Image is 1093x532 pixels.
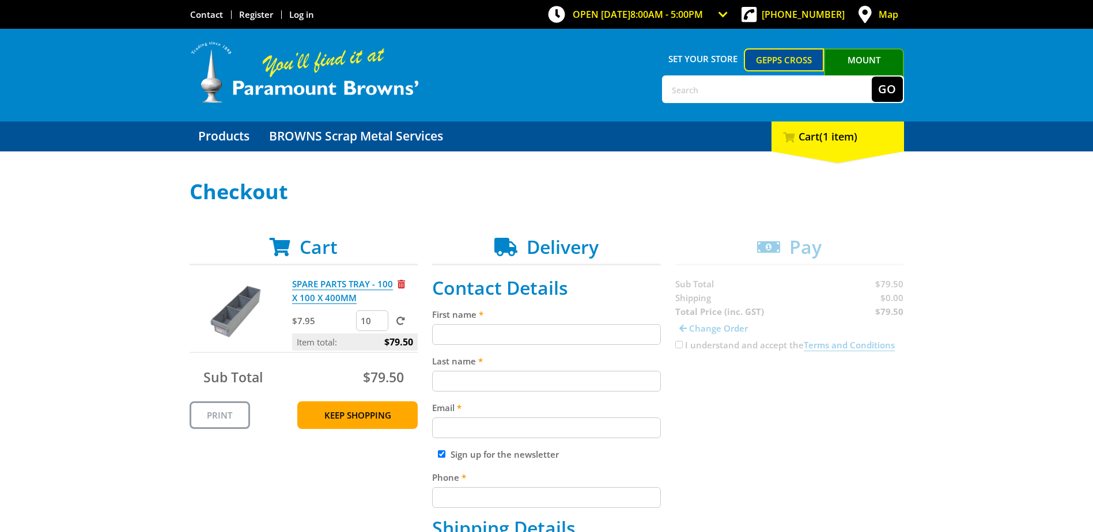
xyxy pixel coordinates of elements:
a: Go to the Products page [190,121,258,151]
input: Please enter your telephone number. [432,487,661,508]
a: Go to the BROWNS Scrap Metal Services page [260,121,452,151]
span: Set your store [662,48,744,69]
p: $7.95 [292,314,354,328]
span: $79.50 [363,368,404,386]
input: Search [663,77,872,102]
a: Go to the Contact page [190,9,223,20]
span: 8:00am - 5:00pm [630,8,703,21]
a: Remove from cart [398,278,405,290]
a: Gepps Cross [744,48,824,71]
label: Phone [432,470,661,484]
label: Sign up for the newsletter [451,449,559,460]
label: Email [432,401,661,415]
input: Please enter your last name. [432,371,661,392]
a: Mount [PERSON_NAME] [824,48,904,92]
a: Keep Shopping [297,401,418,429]
span: $79.50 [384,333,413,351]
a: Go to the registration page [239,9,273,20]
img: Paramount Browns' [190,40,420,104]
input: Please enter your email address. [432,417,661,438]
span: OPEN [DATE] [573,8,703,21]
span: Cart [300,234,338,259]
a: Log in [289,9,314,20]
input: Please enter your first name. [432,324,661,345]
label: Last name [432,354,661,368]
label: First name [432,307,661,321]
span: Delivery [527,234,599,259]
span: (1 item) [819,130,857,143]
div: Cart [771,121,904,151]
img: SPARE PARTS TRAY - 100 X 100 X 400MM [201,277,270,346]
h1: Checkout [190,180,904,203]
button: Go [872,77,903,102]
span: Sub Total [203,368,263,386]
a: SPARE PARTS TRAY - 100 X 100 X 400MM [292,278,393,304]
h2: Contact Details [432,277,661,299]
a: Print [190,401,250,429]
p: Item total: [292,333,418,351]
